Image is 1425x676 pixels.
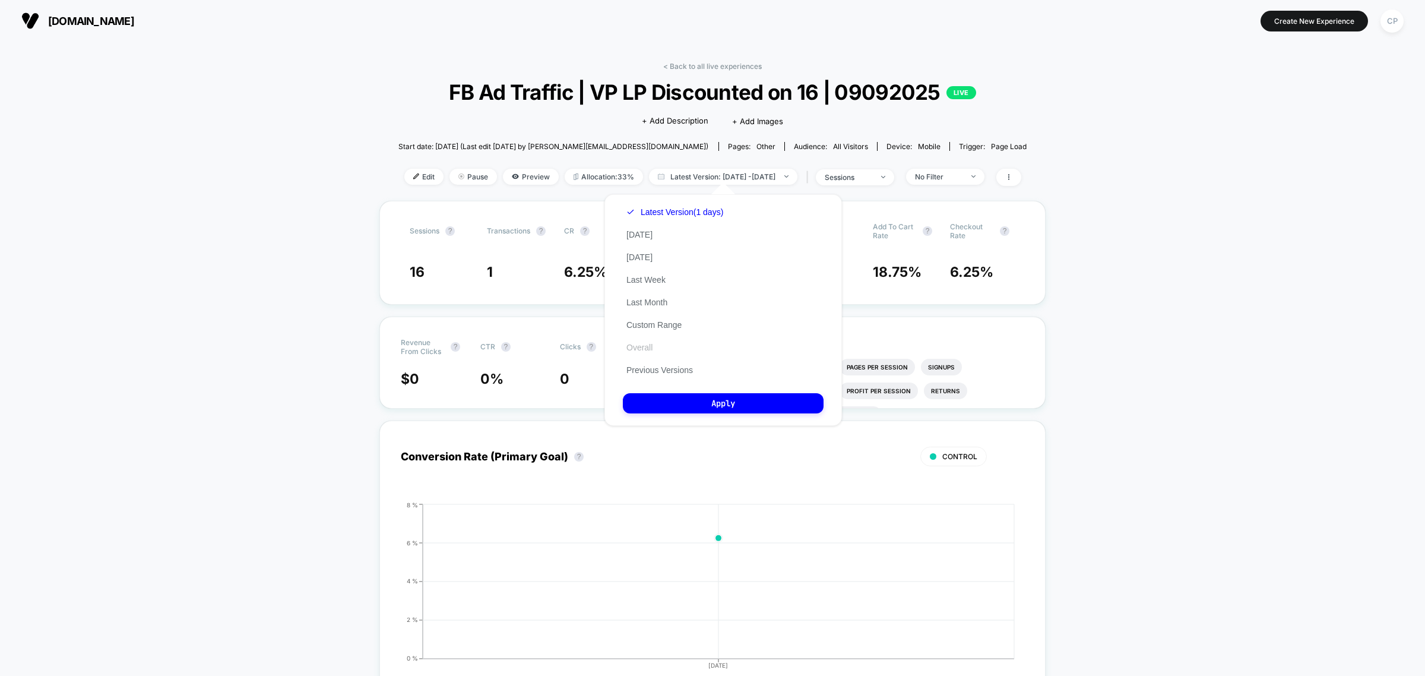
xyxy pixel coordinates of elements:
span: Edit [404,169,444,185]
span: Preview [503,169,559,185]
button: [DATE] [623,252,656,263]
span: Pause [449,169,497,185]
img: end [458,173,464,179]
button: Previous Versions [623,365,696,375]
button: ? [923,226,932,236]
span: Sessions [410,226,439,235]
button: CP [1377,9,1407,33]
span: CTR [480,342,495,351]
span: mobile [918,142,940,151]
img: Visually logo [21,12,39,30]
span: 16 [410,264,425,280]
span: Start date: [DATE] (Last edit [DATE] by [PERSON_NAME][EMAIL_ADDRESS][DOMAIN_NAME]) [398,142,708,151]
span: Transactions [487,226,530,235]
button: ? [536,226,546,236]
span: + Add Description [642,115,708,127]
p: LIVE [946,86,976,99]
button: Latest Version(1 days) [623,207,727,217]
button: [DOMAIN_NAME] [18,11,138,30]
span: 1 [487,264,493,280]
li: Returns [924,383,967,399]
span: Device: [877,142,949,151]
li: Signups [921,359,962,375]
div: sessions [825,173,872,182]
div: Trigger: [959,142,1027,151]
span: 6.25 % [950,264,993,280]
tspan: 0 % [407,655,418,662]
button: ? [501,342,511,352]
div: No Filter [915,172,962,181]
span: Revenue From Clicks [401,338,445,356]
button: Last Month [623,297,671,308]
button: Overall [623,342,656,353]
span: CONTROL [942,452,977,461]
tspan: 6 % [407,539,418,546]
button: Last Week [623,274,669,285]
img: rebalance [574,173,578,180]
span: FB Ad Traffic | VP LP Discounted on 16 | 09092025 [430,80,996,105]
span: Allocation: 33% [565,169,643,185]
img: edit [413,173,419,179]
li: Profit Per Session [840,383,918,399]
span: All Visitors [833,142,868,151]
button: [DATE] [623,229,656,240]
span: Latest Version: [DATE] - [DATE] [649,169,797,185]
button: Create New Experience [1261,11,1368,31]
div: Pages: [728,142,775,151]
span: | [803,169,816,186]
a: < Back to all live experiences [663,62,762,71]
button: ? [580,226,590,236]
span: + Add Images [732,116,783,126]
tspan: 8 % [407,501,418,508]
span: [DOMAIN_NAME] [48,15,134,27]
span: Checkout Rate [950,222,994,240]
button: ? [587,342,596,352]
img: end [881,176,885,178]
button: Custom Range [623,320,685,330]
img: end [971,175,976,178]
tspan: 2 % [407,616,418,623]
img: end [784,175,788,178]
span: $ [401,371,419,387]
div: CP [1380,10,1404,33]
button: ? [451,342,460,352]
span: other [756,142,775,151]
span: Add To Cart Rate [873,222,917,240]
button: Apply [623,393,824,413]
span: 0 % [480,371,503,387]
span: 18.75 % [873,264,921,280]
span: 0 [560,371,569,387]
span: CR [564,226,574,235]
tspan: 4 % [407,577,418,585]
span: 0 [410,371,419,387]
div: Audience: [794,142,868,151]
span: 6.25 % [564,264,607,280]
button: ? [445,226,455,236]
tspan: [DATE] [709,662,729,669]
button: ? [1000,226,1009,236]
img: calendar [658,173,664,179]
button: ? [574,452,584,462]
span: Page Load [991,142,1027,151]
li: Pages Per Session [840,359,915,375]
span: Clicks [560,342,581,351]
